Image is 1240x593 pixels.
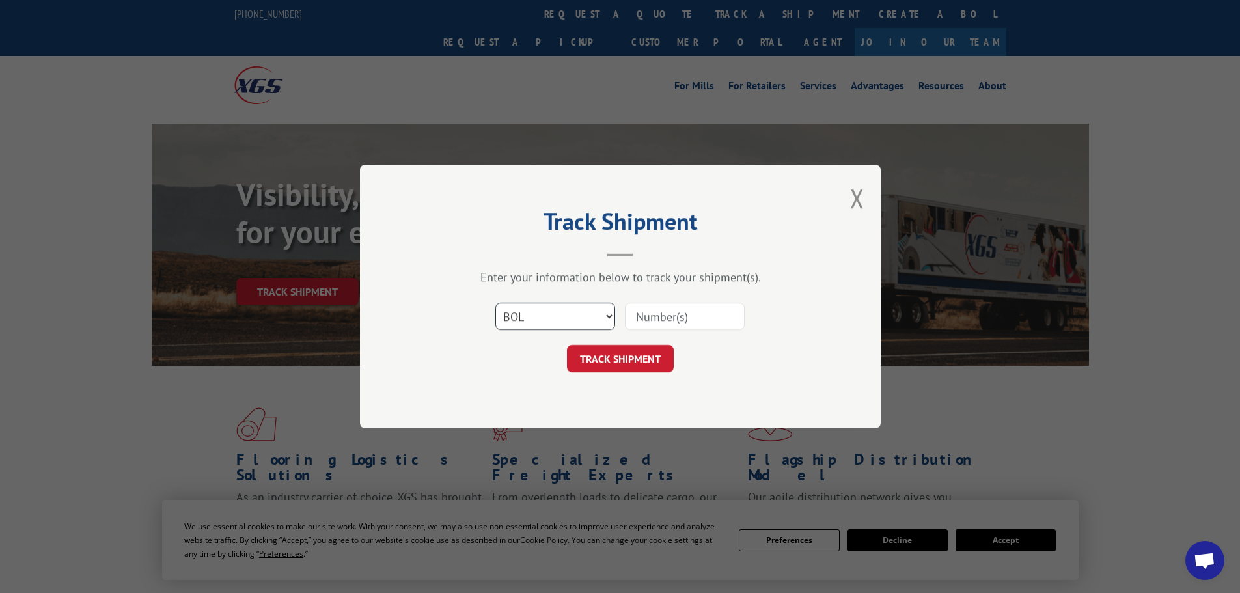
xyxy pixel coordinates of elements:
h2: Track Shipment [425,212,816,237]
input: Number(s) [625,303,745,330]
div: Enter your information below to track your shipment(s). [425,269,816,284]
button: Close modal [850,181,864,215]
div: Open chat [1185,541,1224,580]
button: TRACK SHIPMENT [567,345,674,372]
